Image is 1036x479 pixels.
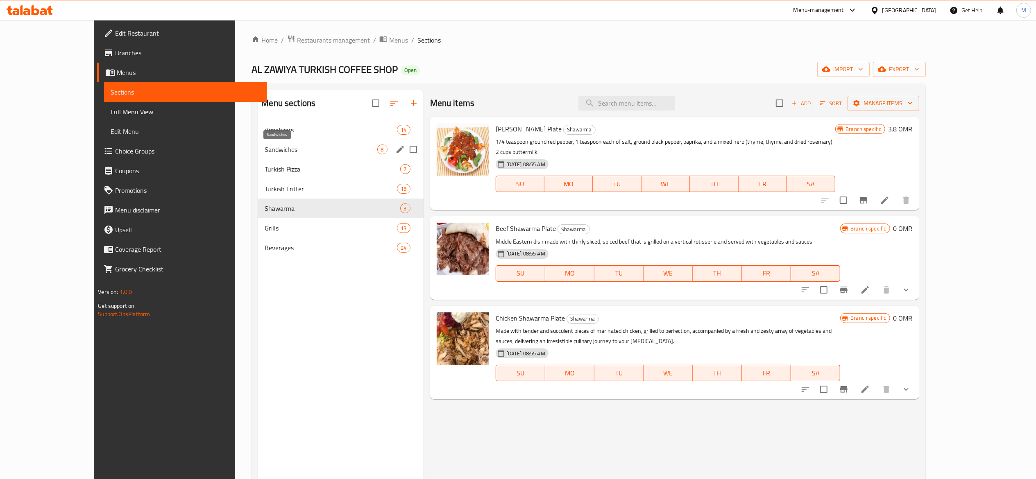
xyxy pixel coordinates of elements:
[265,243,397,253] span: Beverages
[647,267,689,279] span: WE
[690,176,738,192] button: TH
[563,125,596,135] div: Shawarma
[596,178,638,190] span: TU
[647,367,689,379] span: WE
[739,176,787,192] button: FR
[252,60,398,79] span: AL ZAWIYA TURKISH COFFEE SHOP
[558,225,589,234] span: Shawarma
[545,365,594,381] button: MO
[824,64,863,75] span: import
[567,314,598,323] span: Shawarma
[564,125,595,134] span: Shawarma
[97,220,267,239] a: Upsell
[896,280,916,300] button: show more
[111,87,260,97] span: Sections
[115,146,260,156] span: Choice Groups
[814,97,848,110] span: Sort items
[847,225,889,233] span: Branch specific
[384,93,404,113] span: Sort sections
[889,123,913,135] h6: 3.8 OMR
[794,267,837,279] span: SA
[496,237,841,247] p: Middle Eastern dish made with thinly sliced, spiced beef that is grilled on a vertical rotisserie...
[258,140,423,159] div: Sandwiches8edit
[115,205,260,215] span: Menu disclaimer
[97,259,267,279] a: Grocery Checklist
[265,223,397,233] div: Grills
[594,365,644,381] button: TU
[117,68,260,77] span: Menus
[104,122,267,141] a: Edit Menu
[854,98,913,108] span: Manage items
[258,179,423,199] div: Turkish Fritter15
[793,5,844,15] div: Menu-management
[120,287,132,297] span: 1.0.0
[645,178,687,190] span: WE
[820,99,842,108] span: Sort
[265,164,400,174] span: Turkish Pizza
[98,309,150,319] a: Support.OpsPlatform
[788,97,814,110] span: Add item
[258,238,423,258] div: Beverages24
[598,267,640,279] span: TU
[896,380,916,399] button: show more
[98,287,118,297] span: Version:
[742,265,791,282] button: FR
[265,184,397,194] span: Turkish Fritter
[258,199,423,218] div: Shawarma3
[817,62,870,77] button: import
[397,243,410,253] div: items
[860,384,870,394] a: Edit menu item
[97,200,267,220] a: Menu disclaimer
[598,367,640,379] span: TU
[397,125,410,135] div: items
[377,145,388,154] div: items
[815,381,832,398] span: Select to update
[111,127,260,136] span: Edit Menu
[411,35,414,45] li: /
[394,143,406,156] button: edit
[115,185,260,195] span: Promotions
[258,159,423,179] div: Turkish Pizza7
[791,265,840,282] button: SA
[437,223,489,275] img: Beef Shawarma Plate
[815,281,832,298] span: Select to update
[417,35,441,45] span: Sections
[642,176,690,192] button: WE
[437,123,489,176] img: Iskander Shawarma Plate
[742,178,784,190] span: FR
[265,203,400,213] span: Shawarma
[790,99,812,108] span: Add
[745,267,788,279] span: FR
[397,223,410,233] div: items
[265,125,397,135] span: Appetizers
[115,28,260,38] span: Edit Restaurant
[97,43,267,63] a: Branches
[794,367,837,379] span: SA
[544,176,593,192] button: MO
[97,239,267,259] a: Coverage Report
[373,35,376,45] li: /
[593,176,641,192] button: TU
[97,161,267,181] a: Coupons
[104,82,267,102] a: Sections
[401,66,420,75] div: Open
[401,165,410,173] span: 7
[104,102,267,122] a: Full Menu View
[860,285,870,295] a: Edit menu item
[496,265,545,282] button: SU
[545,265,594,282] button: MO
[873,62,926,77] button: export
[503,250,549,258] span: [DATE] 08:55 AM
[430,97,475,109] h2: Menu items
[499,367,542,379] span: SU
[549,367,591,379] span: MO
[115,48,260,58] span: Branches
[1021,6,1026,15] span: M
[400,203,410,213] div: items
[389,35,408,45] span: Menus
[548,178,589,190] span: MO
[880,195,890,205] a: Edit menu item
